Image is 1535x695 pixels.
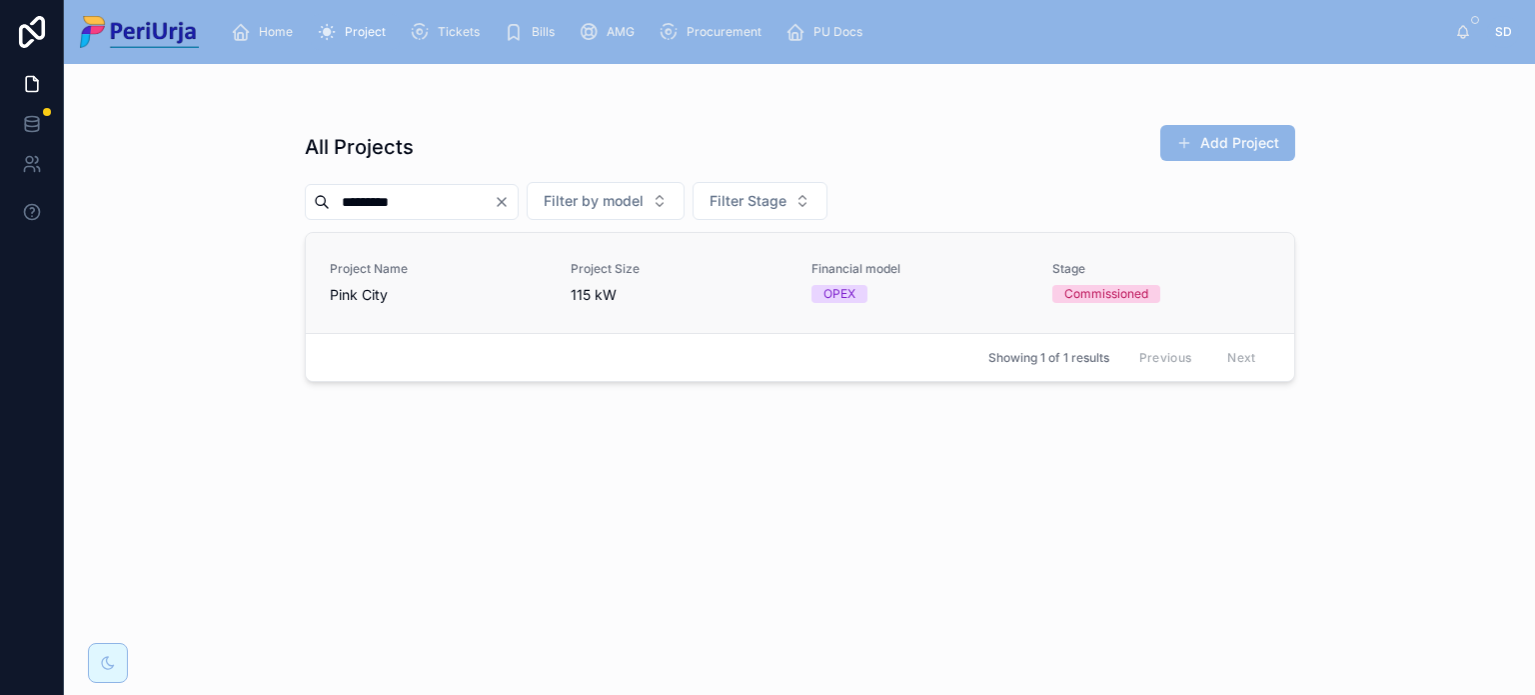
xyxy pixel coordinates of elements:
a: Procurement [653,14,775,50]
button: Select Button [527,182,685,220]
a: Project NamePink CityProject Size115 kWFinancial modelOPEXStageCommissioned [306,233,1294,333]
a: PU Docs [779,14,876,50]
span: Bills [532,24,555,40]
a: Tickets [404,14,494,50]
button: Clear [494,194,518,210]
span: PU Docs [813,24,862,40]
span: Filter by model [544,191,644,211]
span: Pink City [330,285,547,305]
span: Project [345,24,386,40]
span: Home [259,24,293,40]
span: Showing 1 of 1 results [988,350,1109,366]
div: OPEX [823,285,855,303]
div: Commissioned [1064,285,1148,303]
span: Financial model [811,261,1028,277]
a: Bills [498,14,569,50]
a: AMG [573,14,649,50]
span: Project Name [330,261,547,277]
span: Project Size [571,261,787,277]
span: Tickets [438,24,480,40]
button: Select Button [693,182,827,220]
img: App logo [80,16,199,48]
span: 115 kW [571,285,787,305]
a: Project [311,14,400,50]
h1: All Projects [305,133,414,161]
span: Stage [1052,261,1269,277]
button: Add Project [1160,125,1295,161]
span: SD [1495,24,1512,40]
div: scrollable content [215,10,1455,54]
a: Home [225,14,307,50]
span: Procurement [687,24,762,40]
span: Filter Stage [710,191,786,211]
span: AMG [607,24,635,40]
